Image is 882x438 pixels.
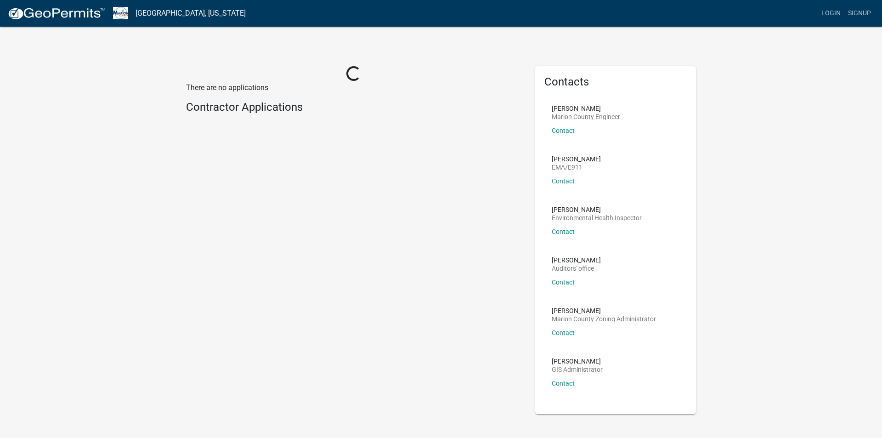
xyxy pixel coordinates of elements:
[113,7,128,19] img: Marion County, Iowa
[552,114,620,120] p: Marion County Engineer
[552,228,575,235] a: Contact
[552,358,603,364] p: [PERSON_NAME]
[552,257,601,263] p: [PERSON_NAME]
[552,307,656,314] p: [PERSON_NAME]
[552,156,601,162] p: [PERSON_NAME]
[136,6,246,21] a: [GEOGRAPHIC_DATA], [US_STATE]
[552,105,620,112] p: [PERSON_NAME]
[818,5,844,22] a: Login
[186,101,521,118] wm-workflow-list-section: Contractor Applications
[552,206,642,213] p: [PERSON_NAME]
[552,177,575,185] a: Contact
[844,5,875,22] a: Signup
[552,127,575,134] a: Contact
[186,82,521,93] p: There are no applications
[552,329,575,336] a: Contact
[552,380,575,387] a: Contact
[544,75,687,89] h5: Contacts
[552,265,601,272] p: Auditors' office
[552,164,601,171] p: EMA/E911
[552,215,642,221] p: Environmental Health Inspector
[552,366,603,373] p: GIS Administrator
[186,101,521,114] h4: Contractor Applications
[552,316,656,322] p: Marion County Zoning Administrator
[552,279,575,286] a: Contact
